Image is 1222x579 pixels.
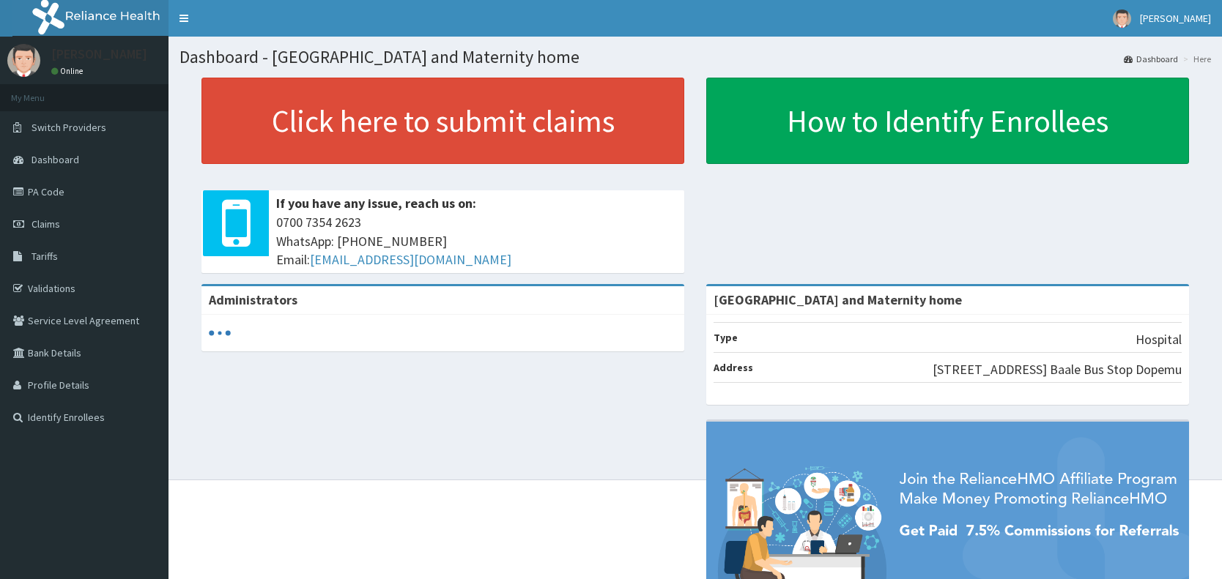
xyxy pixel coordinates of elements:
strong: [GEOGRAPHIC_DATA] and Maternity home [714,291,962,308]
h1: Dashboard - [GEOGRAPHIC_DATA] and Maternity home [179,48,1211,67]
p: [STREET_ADDRESS] Baale Bus Stop Dopemu [933,360,1182,379]
a: Online [51,66,86,76]
span: Switch Providers [32,121,106,134]
img: User Image [7,44,40,77]
a: Click here to submit claims [201,78,684,164]
span: Claims [32,217,60,231]
svg: audio-loading [209,322,231,344]
li: Here [1180,53,1211,65]
span: Tariffs [32,250,58,263]
span: 0700 7354 2623 WhatsApp: [PHONE_NUMBER] Email: [276,213,677,269]
b: Type [714,331,738,344]
span: [PERSON_NAME] [1140,12,1211,25]
b: If you have any issue, reach us on: [276,195,476,212]
p: Hospital [1136,330,1182,349]
p: [PERSON_NAME] [51,48,147,61]
a: [EMAIL_ADDRESS][DOMAIN_NAME] [310,251,511,268]
a: How to Identify Enrollees [706,78,1189,164]
img: User Image [1113,10,1131,28]
b: Address [714,361,753,374]
b: Administrators [209,291,297,308]
span: Dashboard [32,153,79,166]
a: Dashboard [1124,53,1178,65]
